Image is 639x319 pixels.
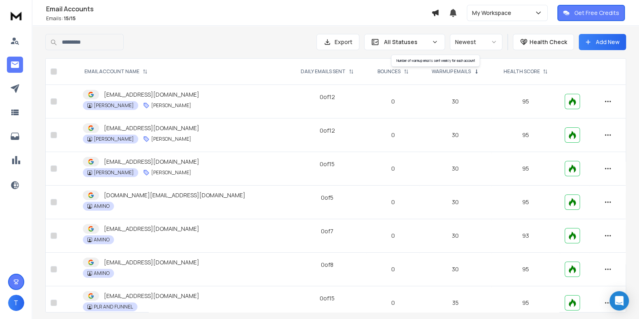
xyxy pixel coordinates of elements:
p: [EMAIL_ADDRESS][DOMAIN_NAME] [104,225,199,233]
div: 0 of 5 [321,194,333,202]
p: HEALTH SCORE [503,68,540,75]
button: T [8,295,24,311]
button: Health Check [513,34,574,50]
div: Open Intercom Messenger [609,291,629,311]
p: AMINO [94,203,110,209]
p: [EMAIL_ADDRESS][DOMAIN_NAME] [104,124,199,132]
p: 0 [371,232,414,240]
div: 0 of 8 [321,261,333,269]
p: DAILY EMAILS SENT [301,68,346,75]
p: AMINO [94,237,110,243]
div: 0 of 12 [320,93,335,101]
span: Number of warmup emails sent weekly for each account [396,58,475,63]
div: 0 of 7 [321,227,333,235]
td: 30 [419,118,491,152]
p: [PERSON_NAME] [94,169,134,176]
td: 95 [491,118,560,152]
div: 0 of 15 [320,160,335,168]
td: 95 [491,186,560,219]
p: 0 [371,165,414,173]
p: 0 [371,97,414,106]
td: 95 [491,253,560,286]
p: 0 [371,299,414,307]
td: 30 [419,219,491,253]
p: Emails : [46,15,431,22]
p: [PERSON_NAME] [94,102,134,109]
td: 30 [419,186,491,219]
td: 95 [491,85,560,118]
td: 93 [491,219,560,253]
p: Get Free Credits [574,9,619,17]
button: Get Free Credits [557,5,625,21]
span: 15 / 15 [64,15,76,22]
div: 0 of 12 [320,127,335,135]
button: Export [316,34,359,50]
button: Add New [579,34,626,50]
p: [EMAIL_ADDRESS][DOMAIN_NAME] [104,91,199,99]
p: [EMAIL_ADDRESS][DOMAIN_NAME] [104,292,199,300]
p: WARMUP EMAILS [432,68,471,75]
td: 30 [419,85,491,118]
td: 30 [419,253,491,286]
p: [PERSON_NAME] [94,136,134,142]
p: [PERSON_NAME] [151,169,191,176]
p: [EMAIL_ADDRESS][DOMAIN_NAME] [104,158,199,166]
p: AMINO [94,270,110,277]
h1: Email Accounts [46,4,431,14]
td: 95 [491,152,560,186]
p: My Workspace [472,9,515,17]
p: Health Check [529,38,567,46]
div: EMAIL ACCOUNT NAME [84,68,148,75]
div: 0 of 15 [320,294,335,302]
p: 0 [371,131,414,139]
p: All Statuses [384,38,428,46]
p: [DOMAIN_NAME][EMAIL_ADDRESS][DOMAIN_NAME] [104,191,245,199]
p: PLR AND FUNNEL [94,304,133,310]
p: [PERSON_NAME] [151,102,191,109]
p: 0 [371,198,414,206]
button: Newest [450,34,502,50]
img: logo [8,8,24,23]
p: BOUNCES [377,68,401,75]
p: [EMAIL_ADDRESS][DOMAIN_NAME] [104,258,199,266]
p: 0 [371,265,414,273]
p: [PERSON_NAME] [151,136,191,142]
td: 30 [419,152,491,186]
